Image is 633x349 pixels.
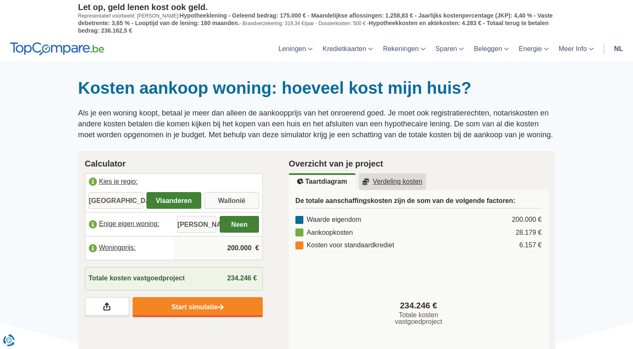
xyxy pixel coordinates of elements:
[512,215,541,225] div: 200.000 €
[78,20,549,34] span: Hypotheekkosten en aktekosten: 4.283 € - Totaal terug te betalen bedrag: 236.162,5 €
[205,192,259,209] label: Wallonië
[85,174,263,192] label: Kies je regio:
[78,78,555,98] h1: Kosten aankoop woning: hoeveel kost mijn huis?
[85,215,174,234] label: Enige eigen woning:
[146,192,201,209] label: Vlaanderen
[295,228,353,238] div: Aankoopkosten
[227,275,257,282] span: 234.246 €
[177,216,216,233] label: [PERSON_NAME]
[431,36,469,61] a: Sparen
[89,192,144,209] label: [GEOGRAPHIC_DATA]
[85,157,263,170] h2: Calculator
[273,36,318,61] a: Leningen
[391,312,446,325] span: Totale kosten vastgoedproject
[519,241,541,250] div: 6.157 €
[554,36,599,61] a: Meer Info
[318,36,378,61] a: Kredietkaarten
[295,215,361,225] div: Waarde eigendom
[78,12,553,26] span: Hypotheeklening - Geleend bedrag: 175.000 € - Maandelijkse aflossingen: 1.258,83 € - Jaarlijks ko...
[89,274,185,283] span: Totale kosten vastgoedproject
[295,241,394,250] div: Kosten voor standaardkrediet
[78,12,555,34] p: Representatief voorbeeld: [PERSON_NAME]: - Brandverzekering: 319,34 €/jaar - Dossierkosten: 500 € -
[177,237,259,259] input: |
[255,244,259,253] span: €
[400,300,437,312] span: 234.246 €
[218,304,224,311] img: Start simulatie
[515,228,541,238] div: 28.179 €
[10,42,104,56] img: TopCompare
[85,239,174,257] label: Woningprijs:
[289,157,548,170] h2: Overzicht van je project
[295,197,542,208] h3: De totale aanschaffingskosten zijn de som van de volgende factoren:
[609,36,628,61] a: nl
[378,36,430,61] a: Rekeningen
[514,36,554,61] a: Energie
[85,297,129,317] a: Deel je resultaten
[297,178,347,185] u: Taartdiagram
[78,2,555,12] p: Let op, geld lenen kost ook geld.
[78,108,555,140] p: Als je een woning koopt, betaal je meer dan alleen de aankoopprijs van het onroerend goed. Je moe...
[469,36,514,61] a: Beleggen
[362,178,423,185] u: Verdeling kosten
[133,297,263,317] a: Start simulatie
[220,216,259,233] label: Neen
